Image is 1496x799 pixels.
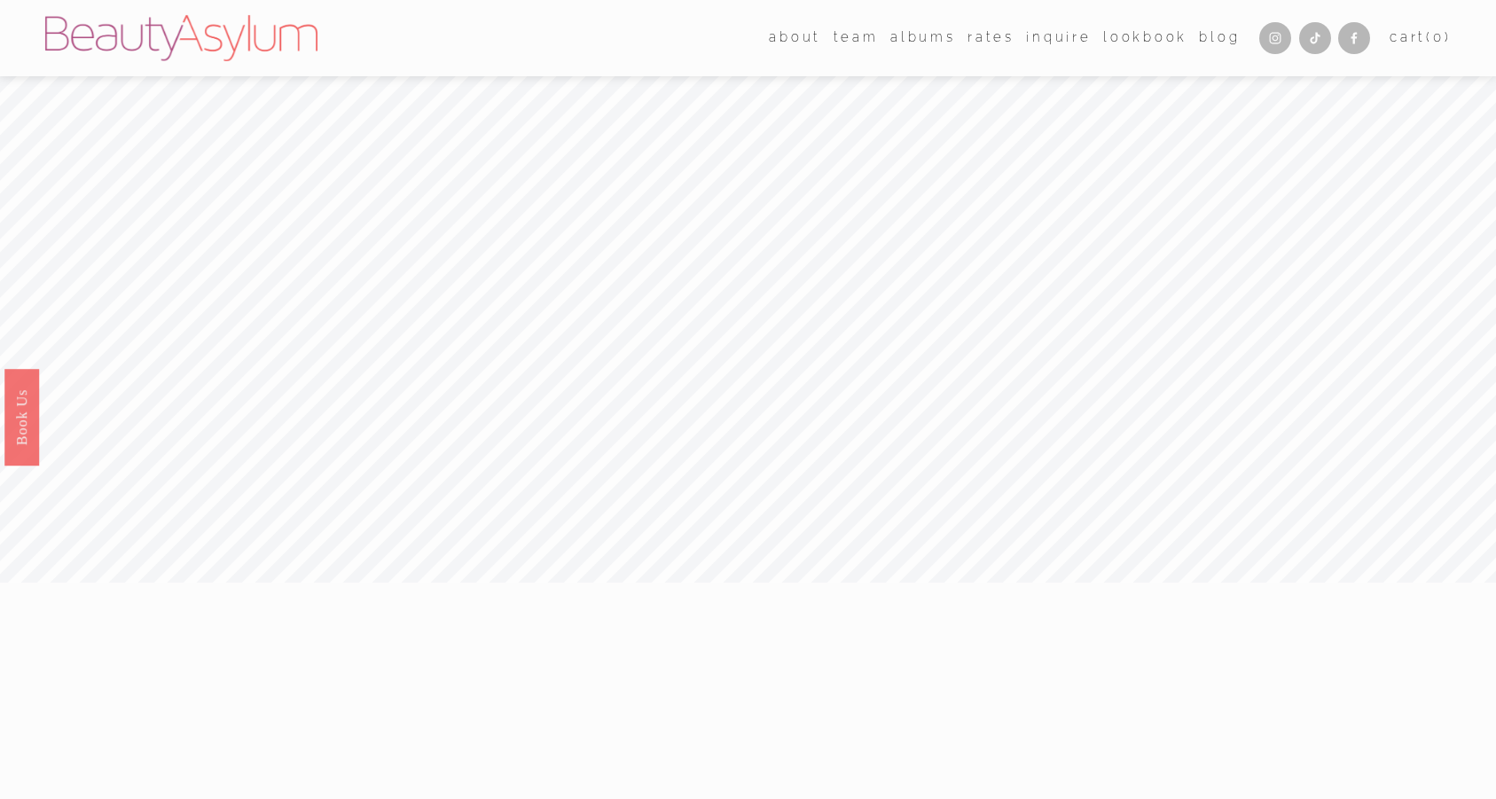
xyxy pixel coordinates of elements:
[834,26,879,50] span: team
[1390,26,1451,50] a: 0 items in cart
[1299,22,1331,54] a: TikTok
[1103,25,1187,51] a: Lookbook
[4,368,39,465] a: Book Us
[1433,29,1445,45] span: 0
[967,25,1014,51] a: Rates
[890,25,955,51] a: albums
[769,26,821,50] span: about
[1026,25,1091,51] a: Inquire
[1259,22,1291,54] a: Instagram
[1199,25,1240,51] a: Blog
[45,15,317,61] img: Beauty Asylum | Bridal Hair &amp; Makeup Charlotte &amp; Atlanta
[1338,22,1370,54] a: Facebook
[769,25,821,51] a: folder dropdown
[1426,29,1451,45] span: ( )
[834,25,879,51] a: folder dropdown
